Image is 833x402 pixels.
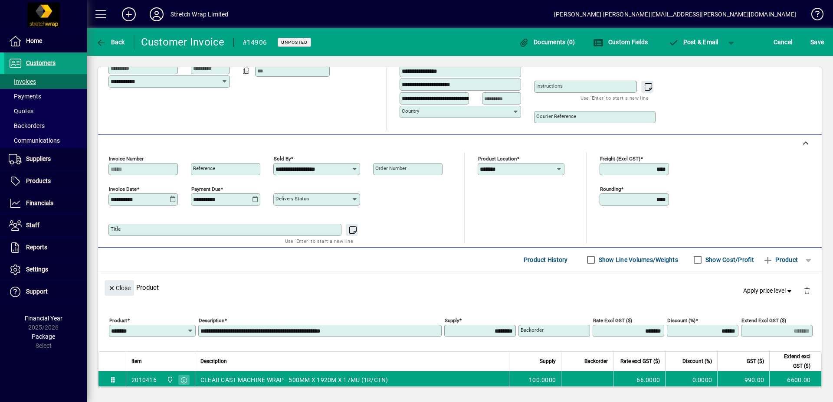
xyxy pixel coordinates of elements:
mat-label: Discount (%) [667,317,695,324]
app-page-header-button: Close [102,284,136,291]
span: Close [108,281,131,295]
mat-label: Supply [445,317,459,324]
span: Communications [9,137,60,144]
span: Discount (%) [682,356,712,366]
button: Close [105,280,134,296]
span: ost & Email [668,39,718,46]
span: Package [32,333,55,340]
span: Documents (0) [519,39,575,46]
div: 2010416 [131,376,157,384]
span: Backorder [584,356,608,366]
span: Products [26,177,51,184]
div: Customer Invoice [141,35,225,49]
span: CLEAR CAST MACHINE WRAP - 500MM X 1920M X 17MU (1R/CTN) [200,376,388,384]
mat-label: Invoice date [109,186,137,192]
span: GST ($) [747,356,764,366]
button: Add [115,7,143,22]
span: Quotes [9,108,33,114]
mat-hint: Use 'Enter' to start a new line [285,236,353,246]
span: Home [26,37,42,44]
mat-label: Payment due [191,186,220,192]
span: Description [200,356,227,366]
span: Reports [26,244,47,251]
span: ave [810,35,824,49]
button: Cancel [771,34,795,50]
span: Item [131,356,142,366]
label: Show Cost/Profit [704,255,754,264]
a: Suppliers [4,148,87,170]
span: Extend excl GST ($) [775,352,810,371]
a: Home [4,30,87,52]
mat-label: Sold by [274,156,291,162]
span: Financial Year [25,315,62,322]
a: Staff [4,215,87,236]
span: Customers [26,59,56,66]
mat-label: Courier Reference [536,113,576,119]
app-page-header-button: Back [87,34,134,50]
mat-label: Instructions [536,83,563,89]
div: Product [98,271,822,303]
span: 100.0000 [529,376,556,384]
button: Documents (0) [517,34,577,50]
mat-label: Rate excl GST ($) [593,317,632,324]
a: Settings [4,259,87,281]
span: Product History [524,253,568,267]
div: 66.0000 [619,376,660,384]
mat-label: Title [111,226,121,232]
td: 990.00 [717,371,769,389]
span: Unposted [281,39,308,45]
mat-label: Description [199,317,224,324]
span: Apply price level [743,286,794,295]
span: Suppliers [26,155,51,162]
a: Financials [4,193,87,214]
span: Staff [26,222,39,229]
mat-label: Order number [375,165,407,171]
span: Support [26,288,48,295]
div: #14906 [243,36,267,49]
span: Rate excl GST ($) [620,356,660,366]
span: Product [763,253,798,267]
label: Show Line Volumes/Weights [597,255,678,264]
td: 0.0000 [665,371,717,389]
mat-label: Rounding [600,186,621,192]
button: Delete [797,280,817,301]
mat-label: Product [109,317,127,324]
a: Backorders [4,118,87,133]
a: Quotes [4,104,87,118]
button: Save [808,34,826,50]
a: Invoices [4,74,87,89]
button: Custom Fields [591,34,650,50]
span: P [683,39,687,46]
span: Back [96,39,125,46]
app-page-header-button: Delete [797,287,817,294]
span: Financials [26,199,53,206]
mat-label: Delivery status [275,196,309,202]
a: Payments [4,89,87,104]
div: [PERSON_NAME] [PERSON_NAME][EMAIL_ADDRESS][PERSON_NAME][DOMAIN_NAME] [554,7,796,21]
mat-hint: Use 'Enter' to start a new line [580,93,649,103]
mat-label: Freight (excl GST) [600,156,640,162]
a: Knowledge Base [805,2,822,30]
span: SWL-AKL [164,375,174,385]
mat-label: Product location [478,156,517,162]
button: Back [94,34,127,50]
span: Custom Fields [593,39,648,46]
button: Apply price level [740,283,797,299]
a: Support [4,281,87,303]
a: Products [4,170,87,192]
button: Product History [520,252,571,268]
span: Cancel [774,35,793,49]
span: Supply [540,356,556,366]
td: 6600.00 [769,371,821,389]
mat-label: Invoice number [109,156,144,162]
span: S [810,39,814,46]
mat-label: Country [402,108,419,114]
button: Post & Email [664,34,723,50]
mat-label: Extend excl GST ($) [741,317,786,324]
div: Stretch Wrap Limited [171,7,229,21]
button: Profile [143,7,171,22]
mat-label: Backorder [521,327,544,333]
span: Payments [9,93,41,100]
button: Product [758,252,802,268]
span: Settings [26,266,48,273]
